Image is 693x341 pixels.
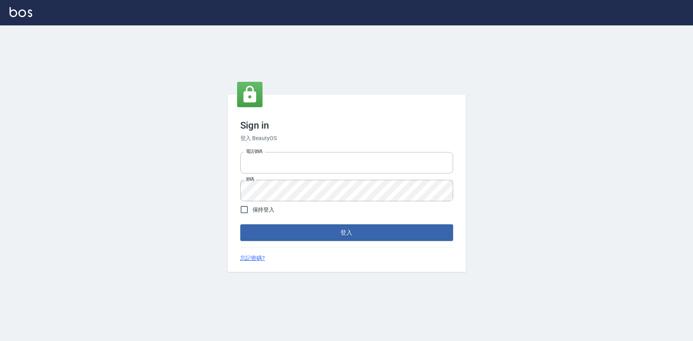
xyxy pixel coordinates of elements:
h3: Sign in [240,120,453,131]
label: 密碼 [246,176,254,182]
img: Logo [10,7,32,17]
h6: 登入 BeautyOS [240,134,453,143]
span: 保持登入 [253,206,275,214]
label: 電話號碼 [246,148,263,154]
button: 登入 [240,224,453,241]
a: 忘記密碼? [240,254,265,262]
